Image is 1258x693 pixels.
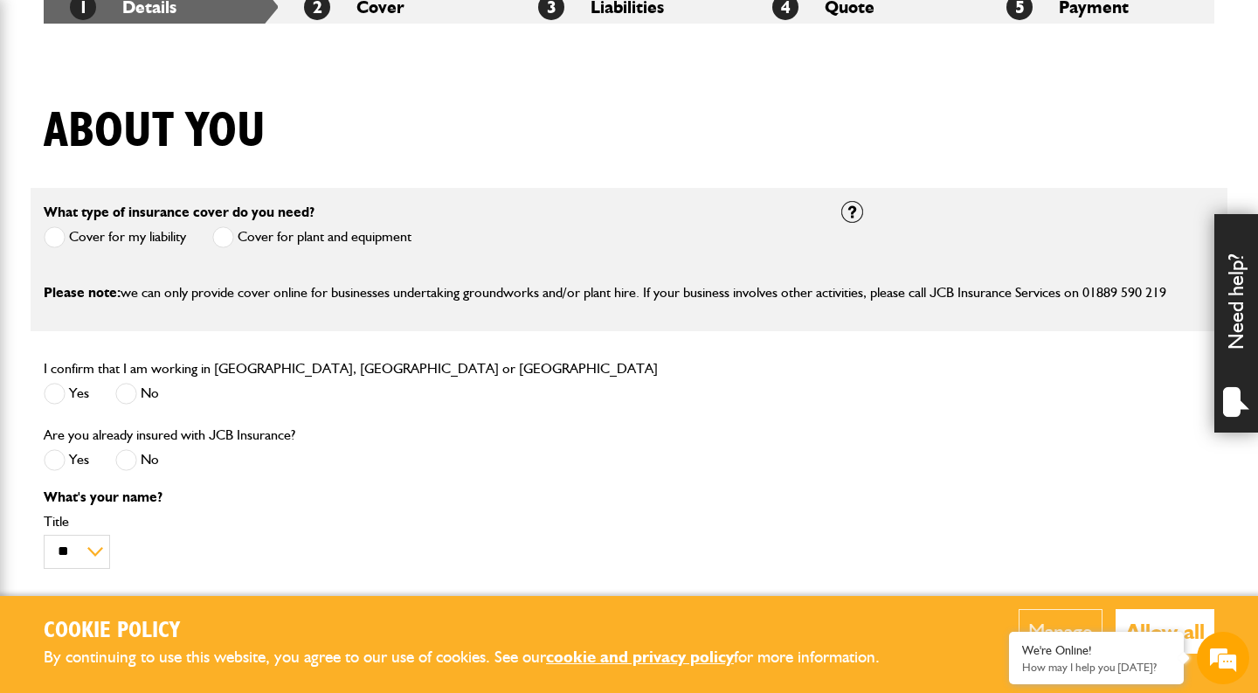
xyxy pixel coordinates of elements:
div: We're Online! [1022,643,1171,658]
label: Cover for my liability [44,226,186,248]
img: d_20077148190_company_1631870298795_20077148190 [30,97,73,121]
label: Yes [44,383,89,405]
button: Manage [1019,609,1102,654]
button: Allow all [1116,609,1214,654]
input: Enter your email address [23,213,319,252]
p: What's your name? [44,490,815,504]
div: Minimize live chat window [287,9,328,51]
em: Start Chat [238,538,317,562]
h2: Cookie Policy [44,618,909,645]
input: Enter your phone number [23,265,319,303]
textarea: Type your message and hit 'Enter' [23,316,319,523]
label: No [115,449,159,471]
p: By continuing to use this website, you agree to our use of cookies. See our for more information. [44,644,909,671]
span: Please note: [44,284,121,301]
label: Yes [44,449,89,471]
div: Chat with us now [91,98,294,121]
a: cookie and privacy policy [546,647,734,667]
p: How may I help you today? [1022,661,1171,674]
label: Are you already insured with JCB Insurance? [44,428,295,442]
label: I confirm that I am working in [GEOGRAPHIC_DATA], [GEOGRAPHIC_DATA] or [GEOGRAPHIC_DATA] [44,362,658,376]
label: Title [44,515,815,529]
label: What type of insurance cover do you need? [44,205,314,219]
div: Need help? [1214,214,1258,433]
label: No [115,383,159,405]
label: Cover for plant and equipment [212,226,411,248]
h1: About you [44,102,266,161]
input: Enter your last name [23,162,319,200]
p: we can only provide cover online for businesses undertaking groundworks and/or plant hire. If you... [44,281,1214,304]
